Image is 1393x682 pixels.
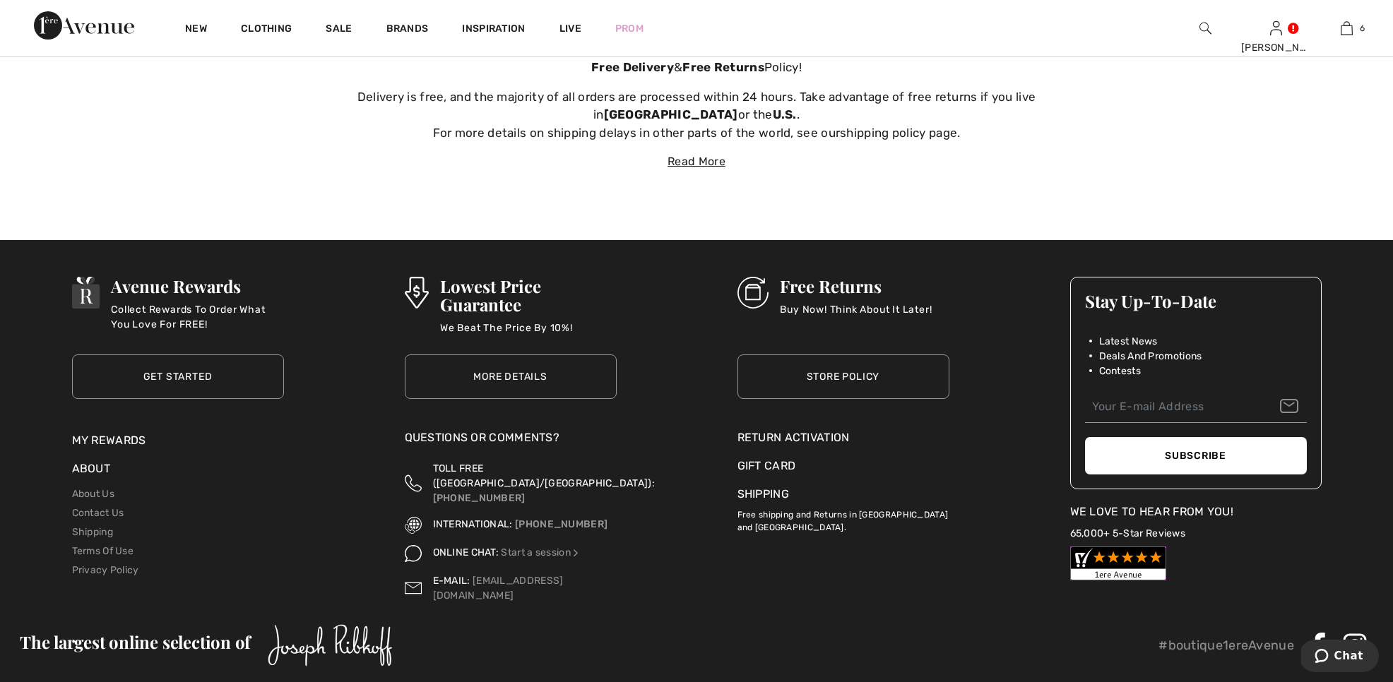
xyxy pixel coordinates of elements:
[72,526,113,538] a: Shipping
[72,488,114,500] a: About Us
[241,23,292,37] a: Clothing
[571,548,581,558] img: Online Chat
[615,21,644,36] a: Prom
[72,460,284,484] div: About
[682,60,764,74] strong: Free Returns
[72,433,146,447] a: My Rewards
[111,277,283,295] h3: Avenue Rewards
[433,462,655,489] span: TOLL FREE ([GEOGRAPHIC_DATA]/[GEOGRAPHIC_DATA]):
[72,354,284,399] a: Get Started
[386,23,429,37] a: Brands
[1312,20,1381,37] a: 6
[405,277,429,309] img: Lowest Price Guarantee
[1070,546,1166,580] img: Customer Reviews
[737,429,949,446] a: Return Activation
[780,302,932,330] p: Buy Now! Think About It Later!
[737,503,949,534] p: Free shipping and Returns in [GEOGRAPHIC_DATA] and [GEOGRAPHIC_DATA].
[737,354,949,399] a: Store Policy
[737,457,949,474] a: Gift Card
[1270,20,1282,37] img: My Info
[440,321,617,349] p: We Beat The Price By 10%!
[1099,349,1202,364] span: Deals And Promotions
[72,564,139,576] a: Privacy Policy
[780,277,932,295] h3: Free Returns
[72,507,124,519] a: Contact Us
[405,354,617,399] a: More Details
[433,575,564,602] a: [EMAIL_ADDRESS][DOMAIN_NAME]
[840,126,957,140] a: shipping policy page
[20,630,250,653] span: The largest online selection of
[1241,40,1310,55] div: [PERSON_NAME]
[1099,364,1141,378] span: Contests
[433,518,513,530] span: INTERNATIONAL:
[1341,20,1353,37] img: My Bag
[405,461,422,505] img: Toll Free (Canada/US)
[433,575,470,587] span: E-MAIL:
[1342,633,1368,658] img: Instagram
[501,546,581,558] a: Start a session
[1070,503,1322,520] div: We Love To Hear From You!
[1070,527,1186,539] a: 65,000+ 5-Star Reviews
[405,545,422,562] img: Online Chat
[1085,391,1307,423] input: Your E-mail Address
[268,624,393,666] img: Joseph Ribkoff
[1301,640,1379,675] iframe: Opens a widget where you can chat to one of our agents
[440,277,617,313] h3: Lowest Price Guarantee
[773,107,797,121] strong: U.S.
[559,21,581,36] a: Live
[604,107,738,121] strong: [GEOGRAPHIC_DATA]
[405,429,617,453] div: Questions or Comments?
[1305,633,1331,658] img: Facebook
[111,302,283,330] p: Collect Rewards To Order What You Love For FREE!
[1270,21,1282,35] a: Sign In
[185,23,207,37] a: New
[326,23,352,37] a: Sale
[737,277,769,309] img: Free Returns
[1085,292,1307,310] h3: Stay Up-To-Date
[737,487,789,501] a: Shipping
[591,60,674,74] strong: Free Delivery
[334,59,1059,77] p: & Policy!
[1099,334,1158,349] span: Latest News
[1360,22,1365,35] span: 6
[1199,20,1211,37] img: search the website
[72,545,134,557] a: Terms Of Use
[34,11,134,40] img: 1ère Avenue
[72,277,100,309] img: Avenue Rewards
[1158,636,1294,655] p: #boutique1ereAvenue
[433,546,499,558] span: ONLINE CHAT:
[515,518,607,530] a: [PHONE_NUMBER]
[462,23,525,37] span: Inspiration
[433,492,526,504] a: [PHONE_NUMBER]
[334,88,1059,143] p: Delivery is free, and the majority of all orders are processed within 24 hours. Take advantage of...
[405,517,422,534] img: International
[202,153,1191,170] div: Read More
[405,573,422,603] img: Contact us
[1085,437,1307,474] button: Subscribe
